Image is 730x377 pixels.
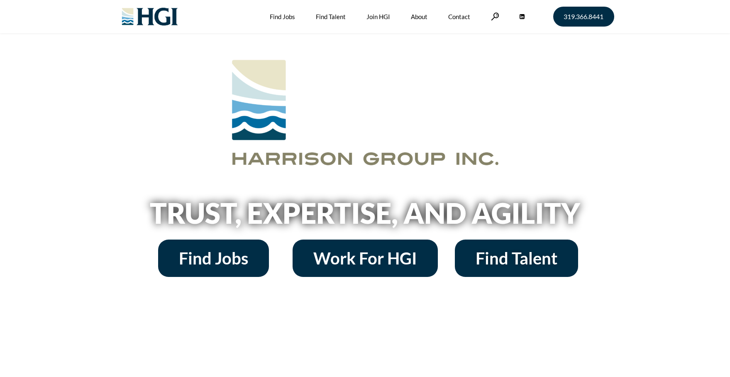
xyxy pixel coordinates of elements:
[476,250,557,267] span: Find Talent
[491,12,499,20] a: Search
[158,240,269,277] a: Find Jobs
[293,240,438,277] a: Work For HGI
[129,199,602,227] h2: Trust, Expertise, and Agility
[564,13,603,20] span: 319.366.8441
[313,250,417,267] span: Work For HGI
[553,7,614,27] a: 319.366.8441
[179,250,248,267] span: Find Jobs
[455,240,578,277] a: Find Talent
